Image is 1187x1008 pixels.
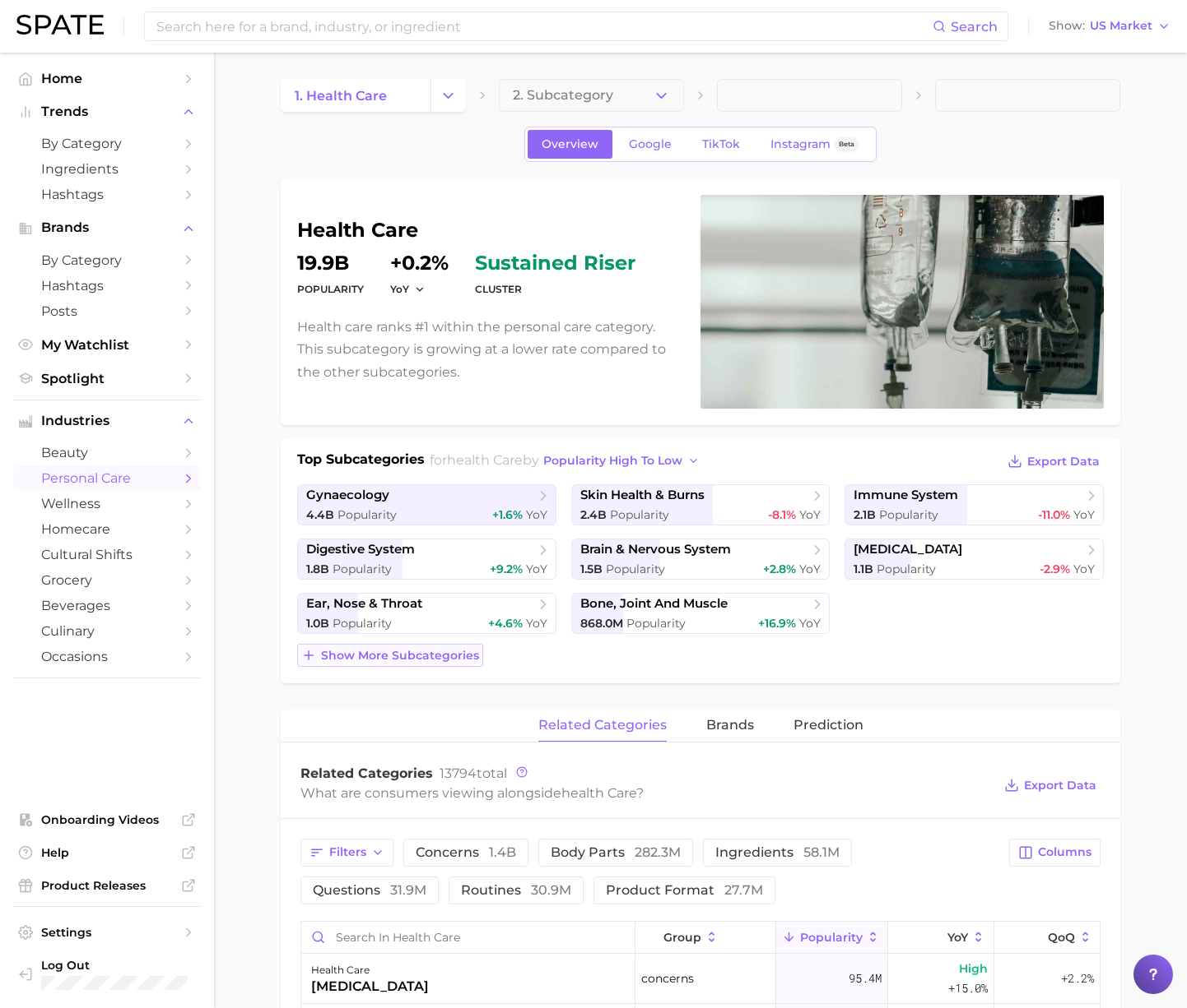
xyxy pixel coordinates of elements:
[13,873,201,898] a: Product Releases
[13,440,201,465] a: beauty
[13,644,201,669] a: occasions
[571,593,831,634] a: bone, joint and muscle868.0m Popularity+16.9% YoY
[702,137,740,151] span: TikTok
[41,161,173,177] span: Ingredients
[799,507,821,522] span: YoY
[41,278,173,294] span: Hashtags
[390,253,449,273] dd: +0.2%
[297,450,425,474] h1: Top Subcategories
[571,539,831,580] a: brain & nervous system1.5b Popularity+2.8% YoY
[845,484,1104,525] a: immune system2.1b Popularity-11.0% YoY
[306,596,422,612] span: ear, nose & throat
[13,273,201,298] a: Hashtags
[488,616,523,631] span: +4.6%
[41,521,173,537] span: homecare
[390,282,409,296] span: YoY
[306,507,334,522] span: 4.4b
[1009,839,1101,867] button: Columns
[715,846,840,859] span: ingredients
[606,884,763,897] span: product format
[839,137,854,151] span: Beta
[794,718,863,733] span: Prediction
[561,785,636,801] span: health care
[13,409,201,433] button: Industries
[306,542,415,557] span: digestive system
[13,332,201,358] a: My Watchlist
[431,79,466,112] button: Change Category
[16,15,104,35] img: SPATE
[663,931,701,944] span: group
[337,507,397,522] span: Popularity
[13,131,201,156] a: by Category
[311,977,429,996] div: [MEDICAL_DATA]
[297,280,364,299] dt: Popularity
[461,884,571,897] span: routines
[888,922,994,954] button: YoY
[41,220,173,235] span: Brands
[321,649,479,663] span: Show more subcategories
[297,484,556,525] a: gynaecology4.4b Popularity+1.6% YoY
[300,839,393,867] button: Filters
[281,79,431,112] a: 1. health care
[13,542,201,567] a: cultural shifts
[41,547,173,562] span: cultural shifts
[526,616,547,631] span: YoY
[526,562,547,576] span: YoY
[13,298,201,324] a: Posts
[629,137,672,151] span: Google
[447,452,523,468] span: health care
[758,616,796,631] span: +16.9%
[1027,455,1100,469] span: Export Data
[947,931,968,944] span: YoY
[1024,779,1096,793] span: Export Data
[615,130,686,159] a: Google
[41,649,173,664] span: occasions
[440,765,507,781] span: total
[13,567,201,593] a: grocery
[297,253,364,273] dd: 19.9b
[306,616,329,631] span: 1.0b
[41,371,173,386] span: Spotlight
[13,807,201,832] a: Onboarding Videos
[724,882,763,898] span: 27.7m
[13,491,201,516] a: wellness
[297,316,681,383] p: Health care ranks #1 within the personal care category. This subcategory is growing at a lower ra...
[1003,450,1104,473] button: Export Data
[13,156,201,182] a: Ingredients
[580,488,705,503] span: skin health & burns
[41,598,173,613] span: beverages
[390,882,426,898] span: 31.9m
[1038,845,1092,859] span: Columns
[13,618,201,644] a: culinary
[800,931,863,944] span: Popularity
[13,920,201,945] a: Settings
[295,88,387,104] span: 1. health care
[13,516,201,542] a: homecare
[329,845,366,859] span: Filters
[528,130,612,159] a: Overview
[951,19,998,35] span: Search
[854,488,958,503] span: immune system
[580,507,607,522] span: 2.4b
[297,539,556,580] a: digestive system1.8b Popularity+9.2% YoY
[41,470,173,486] span: personal care
[41,71,173,86] span: Home
[641,969,694,988] span: concerns
[635,922,775,954] button: group
[41,623,173,639] span: culinary
[877,562,936,576] span: Popularity
[1090,21,1152,30] span: US Market
[13,99,201,124] button: Trends
[41,252,173,268] span: by Category
[499,79,684,112] button: 2. Subcategory
[688,130,754,159] a: TikTok
[799,616,821,631] span: YoY
[13,953,201,995] a: Log out. Currently logged in with e-mail yumi.toki@spate.nyc.
[41,812,173,827] span: Onboarding Videos
[948,978,988,998] span: +15.0%
[1038,507,1070,522] span: -11.0%
[580,616,623,631] span: 868.0m
[854,542,962,557] span: [MEDICAL_DATA]
[13,840,201,865] a: Help
[854,507,876,522] span: 2.1b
